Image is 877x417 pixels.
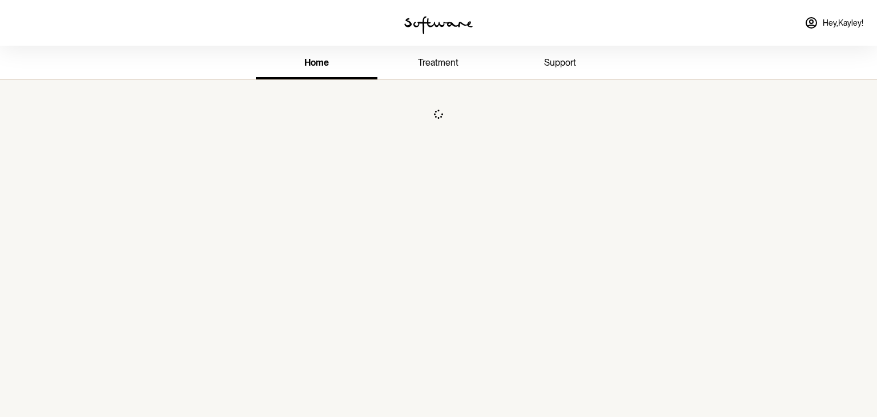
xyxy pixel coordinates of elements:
[823,18,863,28] span: Hey, Kayley !
[544,57,576,68] span: support
[418,57,458,68] span: treatment
[500,48,621,79] a: support
[304,57,329,68] span: home
[798,9,870,37] a: Hey,Kayley!
[404,16,473,34] img: software logo
[377,48,499,79] a: treatment
[256,48,377,79] a: home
